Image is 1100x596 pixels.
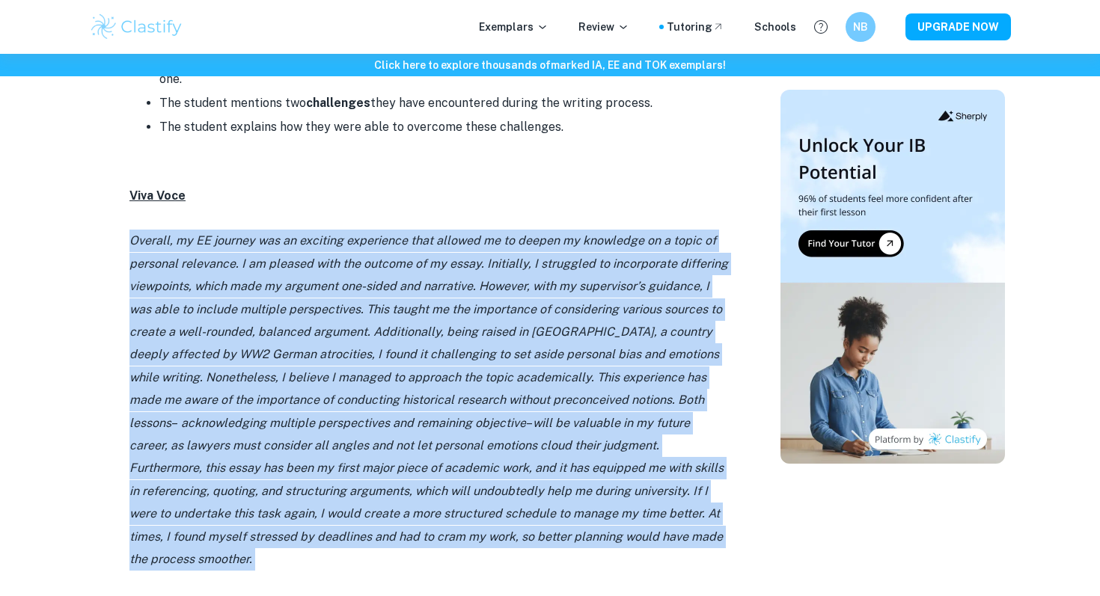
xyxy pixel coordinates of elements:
[129,188,186,203] u: Viva Voce
[846,12,876,42] button: NB
[89,12,184,42] img: Clastify logo
[578,19,629,35] p: Review
[667,19,724,35] a: Tutoring
[129,416,724,566] i: will be valuable in my future career, as lawyers must consider all angles and not let personal em...
[479,19,549,35] p: Exemplars
[306,96,370,110] strong: challenges
[808,14,834,40] button: Help and Feedback
[129,233,728,429] i: Overall, my EE journey was an exciting experience that allowed me to deepen my knowledge on a top...
[905,13,1011,40] button: UPGRADE NOW
[754,19,796,35] a: Schools
[780,90,1005,464] img: Thumbnail
[3,57,1097,73] h6: Click here to explore thousands of marked IA, EE and TOK exemplars !
[181,416,526,430] i: acknowledging multiple perspectives and remaining objective
[129,230,728,571] p: – –
[852,19,870,35] h6: NB
[159,91,728,115] li: The student mentions two they have encountered during the writing process.
[159,115,728,139] li: The student explains how they were able to overcome these challenges.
